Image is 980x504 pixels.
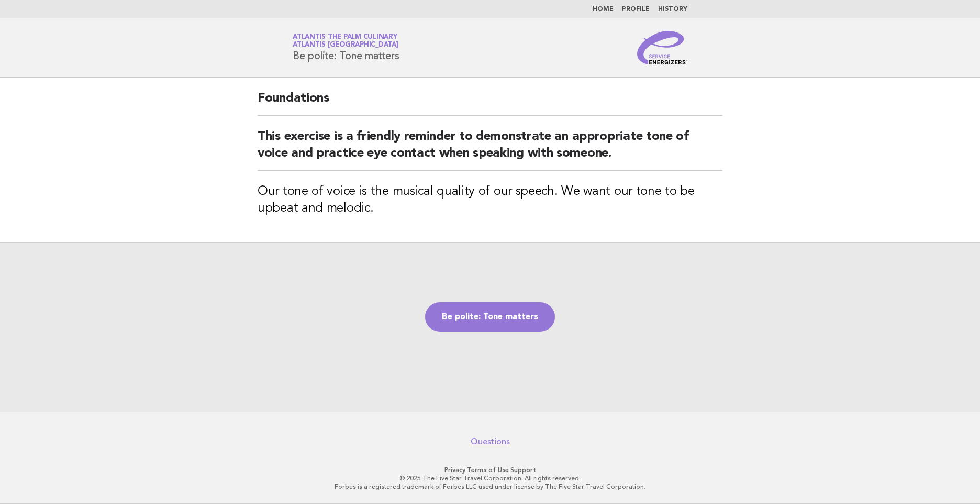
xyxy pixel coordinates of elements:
[637,31,687,64] img: Service Energizers
[471,436,510,447] a: Questions
[258,183,722,217] h3: Our tone of voice is the musical quality of our speech. We want our tone to be upbeat and melodic.
[658,6,687,13] a: History
[444,466,465,474] a: Privacy
[593,6,614,13] a: Home
[467,466,509,474] a: Terms of Use
[258,128,722,171] h2: This exercise is a friendly reminder to demonstrate an appropriate tone of voice and practice eye...
[170,483,810,491] p: Forbes is a registered trademark of Forbes LLC used under license by The Five Star Travel Corpora...
[170,474,810,483] p: © 2025 The Five Star Travel Corporation. All rights reserved.
[170,466,810,474] p: · ·
[293,34,399,61] h1: Be polite: Tone matters
[622,6,650,13] a: Profile
[293,34,398,48] a: Atlantis The Palm CulinaryAtlantis [GEOGRAPHIC_DATA]
[293,42,398,49] span: Atlantis [GEOGRAPHIC_DATA]
[510,466,536,474] a: Support
[425,302,555,332] a: Be polite: Tone matters
[258,90,722,116] h2: Foundations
